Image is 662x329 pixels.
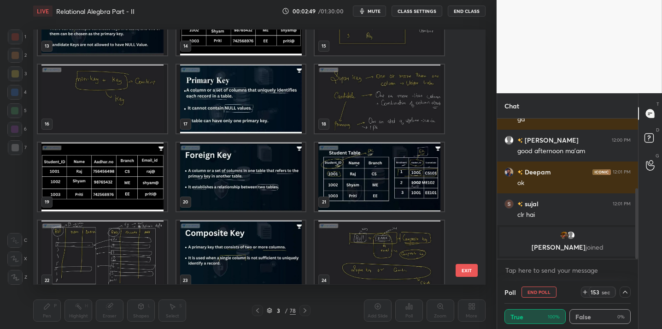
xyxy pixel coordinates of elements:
[7,103,27,118] div: 5
[504,136,514,145] img: default.png
[38,221,167,289] img: 1759905166H41CKS.pdf
[38,65,167,133] img: 1759905166H41CKS.pdf
[656,152,659,159] p: G
[517,210,631,220] div: clr hai
[176,143,306,211] img: 1759905166H41CKS.pdf
[523,135,579,145] h6: [PERSON_NAME]
[392,6,442,17] button: CLASS SETTINGS
[7,85,27,100] div: 4
[504,287,516,297] h4: Poll
[8,48,27,63] div: 2
[368,8,381,14] span: mute
[613,169,631,175] div: 12:01 PM
[285,308,288,313] div: /
[290,306,296,315] div: 78
[521,287,557,298] button: End Poll
[8,270,27,285] div: Z
[176,221,306,289] img: 1759905166H41CKS.pdf
[315,221,444,289] img: 1759905166H41CKS.pdf
[315,143,444,211] img: 1759905166H41CKS.pdf
[600,288,611,296] div: sec
[315,65,444,133] img: 1759905166H41CKS.pdf
[517,138,523,143] img: no-rating-badge.077c3623.svg
[456,264,478,277] button: EXIT
[612,138,631,143] div: 12:00 PM
[589,288,600,296] div: 153
[176,65,306,133] img: 1759905166H41CKS.pdf
[523,199,539,209] h6: sujal
[504,199,514,209] img: AGNmyxbl1h2DUIdLxEnnv_sAT06yYN7VFU2k3meRoE4v=s96-c
[505,244,630,251] p: [PERSON_NAME]
[656,126,659,133] p: D
[517,179,631,188] div: ok
[517,115,631,124] div: ga
[517,147,631,156] div: good afternoon ma'am
[448,6,486,17] button: End Class
[504,167,514,177] img: 3
[7,122,27,137] div: 6
[7,233,27,248] div: C
[8,30,26,44] div: 1
[33,30,469,284] div: grid
[586,243,603,251] span: joined
[517,170,523,175] img: no-rating-badge.077c3623.svg
[33,6,53,17] div: LIVE
[8,140,27,155] div: 7
[560,231,569,240] img: b221652327324147ad82fef7c20f66ad.jpg
[38,143,167,211] img: 1759905166H41CKS.pdf
[274,308,283,313] div: 3
[523,167,551,177] h6: Deepam
[497,119,638,259] div: grid
[497,94,527,118] p: Chat
[7,251,27,266] div: X
[353,6,386,17] button: mute
[566,231,575,240] img: default.png
[8,66,27,81] div: 3
[592,169,611,175] img: iconic-dark.1390631f.png
[656,101,659,108] p: T
[517,202,523,207] img: no-rating-badge.077c3623.svg
[56,7,135,16] h4: Relational Alegbra Part - II
[613,201,631,207] div: 12:01 PM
